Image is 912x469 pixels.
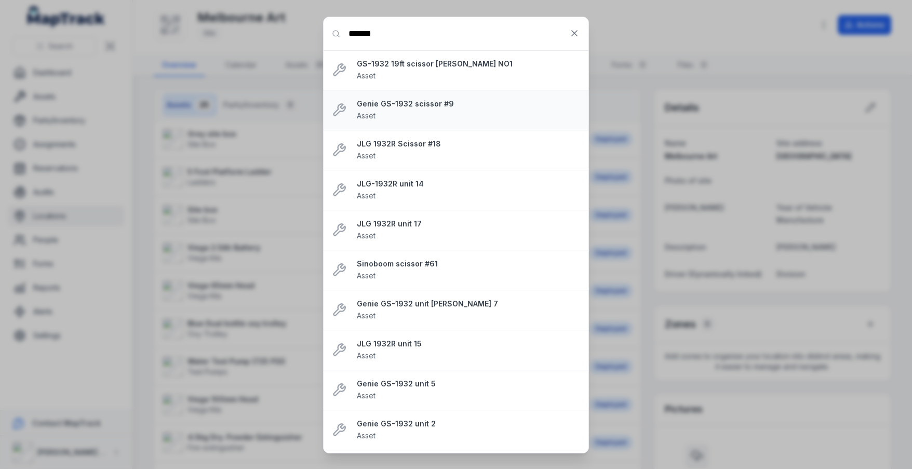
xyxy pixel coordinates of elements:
strong: Genie GS-1932 scissor #9 [357,99,580,109]
a: Sinoboom scissor #61Asset [357,259,580,282]
a: Genie GS-1932 unit 5Asset [357,379,580,401]
strong: Genie GS-1932 unit [PERSON_NAME] 7 [357,299,580,309]
span: Asset [357,351,375,360]
strong: Genie GS-1932 unit 2 [357,419,580,429]
span: Asset [357,271,375,280]
span: Asset [357,191,375,200]
a: JLG 1932R unit 17Asset [357,219,580,242]
a: JLG 1932R unit 15Asset [357,339,580,361]
strong: JLG 1932R Scissor #18 [357,139,580,149]
strong: JLG-1932R unit 14 [357,179,580,189]
a: JLG 1932R Scissor #18Asset [357,139,580,162]
span: Asset [357,71,375,80]
strong: GS-1932 19ft scissor [PERSON_NAME] NO1 [357,59,580,69]
strong: Genie GS-1932 unit 5 [357,379,580,389]
span: Asset [357,151,375,160]
a: GS-1932 19ft scissor [PERSON_NAME] NO1Asset [357,59,580,82]
a: Genie GS-1932 unit [PERSON_NAME] 7Asset [357,299,580,321]
a: Genie GS-1932 scissor #9Asset [357,99,580,122]
a: JLG-1932R unit 14Asset [357,179,580,202]
span: Asset [357,311,375,320]
strong: JLG 1932R unit 17 [357,219,580,229]
span: Asset [357,111,375,120]
strong: JLG 1932R unit 15 [357,339,580,349]
span: Asset [357,391,375,400]
strong: Sinoboom scissor #61 [357,259,580,269]
span: Asset [357,231,375,240]
a: Genie GS-1932 unit 2Asset [357,419,580,441]
span: Asset [357,431,375,440]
